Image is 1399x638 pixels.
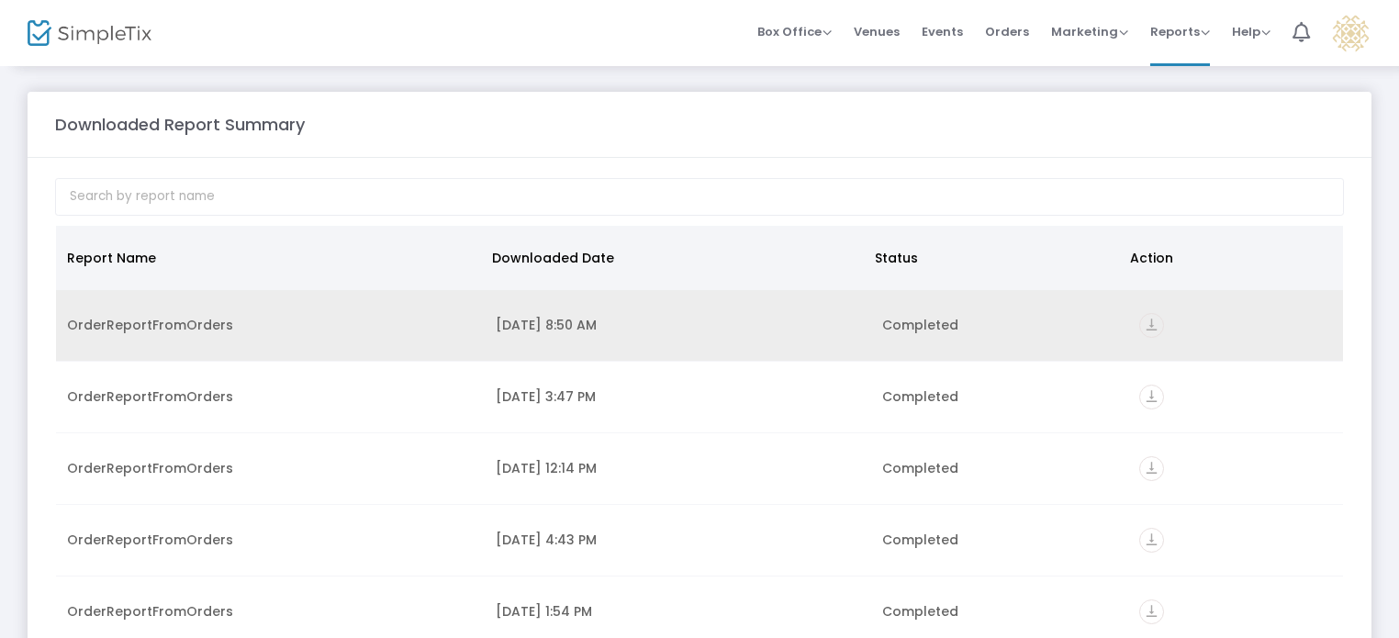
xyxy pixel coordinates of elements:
span: Marketing [1051,23,1128,40]
div: 9/2/2025 4:43 PM [496,531,860,549]
span: Events [922,8,963,55]
div: https://go.SimpleTix.com/39c0u [1139,385,1332,409]
div: OrderReportFromOrders [67,531,474,549]
i: vertical_align_bottom [1139,599,1164,624]
div: OrderReportFromOrders [67,602,474,621]
i: vertical_align_bottom [1139,456,1164,481]
div: Completed [882,602,1117,621]
input: Search by report name [55,178,1344,216]
div: 9/16/2025 3:47 PM [496,387,860,406]
a: vertical_align_bottom [1139,605,1164,623]
a: vertical_align_bottom [1139,319,1164,337]
div: Completed [882,531,1117,549]
i: vertical_align_bottom [1139,528,1164,553]
div: OrderReportFromOrders [67,316,474,334]
div: Completed [882,459,1117,477]
span: Help [1232,23,1270,40]
div: OrderReportFromOrders [67,459,474,477]
th: Status [864,226,1119,290]
span: Venues [854,8,900,55]
m-panel-title: Downloaded Report Summary [55,112,305,137]
i: vertical_align_bottom [1139,313,1164,338]
div: OrderReportFromOrders [67,387,474,406]
th: Report Name [56,226,481,290]
i: vertical_align_bottom [1139,385,1164,409]
span: Orders [985,8,1029,55]
div: https://go.SimpleTix.com/3q324 [1139,456,1332,481]
th: Action [1119,226,1332,290]
div: Completed [882,387,1117,406]
th: Downloaded Date [481,226,864,290]
div: 8/29/2025 1:54 PM [496,602,860,621]
div: 9/17/2025 8:50 AM [496,316,860,334]
a: vertical_align_bottom [1139,462,1164,480]
span: Box Office [757,23,832,40]
span: Reports [1150,23,1210,40]
a: vertical_align_bottom [1139,533,1164,552]
a: vertical_align_bottom [1139,390,1164,409]
div: 9/16/2025 12:14 PM [496,459,860,477]
div: Completed [882,316,1117,334]
div: https://go.SimpleTix.com/o3gy9 [1139,528,1332,553]
div: https://go.SimpleTix.com/2wqhw [1139,313,1332,338]
div: https://go.SimpleTix.com/mxmbc [1139,599,1332,624]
